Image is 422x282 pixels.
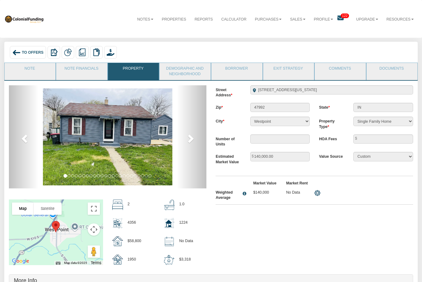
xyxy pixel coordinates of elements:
div: Weighted Average [216,190,240,201]
a: Exit Strategy [263,63,314,78]
a: Profile [309,12,337,27]
a: Purchases [251,12,286,27]
p: No Data [179,236,193,247]
a: Upgrade [352,12,382,27]
img: Google [10,257,31,265]
a: Note Financials [56,63,107,78]
label: Market Value [249,181,282,186]
button: Toggle fullscreen view [88,203,100,215]
button: Keyboard shortcuts [56,261,60,265]
img: partial.png [64,48,72,56]
img: beds.svg [112,199,123,210]
span: 122 [341,14,349,18]
a: Property [108,63,159,78]
p: 4356 [128,218,136,228]
label: City [211,117,245,124]
div: Marker [49,218,62,235]
p: No Data [286,190,310,195]
a: Properties [158,12,190,27]
a: Comments [315,63,365,78]
label: Number of Units [211,134,245,147]
label: Estimated Market Value [211,152,245,165]
label: Market Rent [282,181,314,186]
a: Resources [382,12,418,27]
a: Note [5,63,55,78]
img: settings.png [314,190,320,196]
img: purchase_offer.png [107,48,115,56]
label: State [314,103,349,110]
a: Open this area in Google Maps (opens a new window) [10,257,31,265]
a: Sales [286,12,309,27]
p: 1224 [179,218,188,228]
img: year_built.svg [112,255,123,265]
img: export.svg [50,48,58,56]
button: Show satellite imagery [34,203,62,215]
a: Borrower [211,63,262,78]
a: Notes [133,12,157,27]
img: sold_price.svg [112,236,123,246]
p: $140,000 [253,190,277,195]
a: Demographic and Neighborhood [159,63,210,80]
a: Reports [190,12,217,27]
img: home_size.svg [164,218,175,229]
img: 569736 [4,15,44,23]
a: Terms (opens in new tab) [91,261,101,265]
p: 2 [128,199,130,210]
img: 576121 [43,88,172,185]
button: Show street map [12,203,34,215]
img: copy.png [93,48,101,56]
p: 1950 [128,255,136,265]
label: Value Source [314,152,349,160]
a: 122 [337,12,352,26]
img: sold_date.svg [164,236,175,247]
button: Map camera controls [88,223,100,236]
label: Street Address [211,85,245,98]
img: down_payment.svg [164,255,175,265]
label: HOA Fees [314,134,349,142]
span: To Offers [22,50,44,55]
a: Calculator [217,12,251,27]
label: Zip [211,103,245,110]
label: Property Type [314,117,349,129]
img: reports.png [78,48,86,56]
img: lot_size.svg [112,218,123,229]
a: Documents [366,63,417,78]
span: Map data ©2025 [64,261,87,265]
img: back_arrow_left_icon.svg [12,48,21,57]
img: bath.svg [164,199,175,210]
p: $3,318 [179,255,191,265]
p: $58,800 [128,236,141,247]
p: 1.0 [179,199,184,210]
button: Drag Pegman onto the map to open Street View [88,245,100,258]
